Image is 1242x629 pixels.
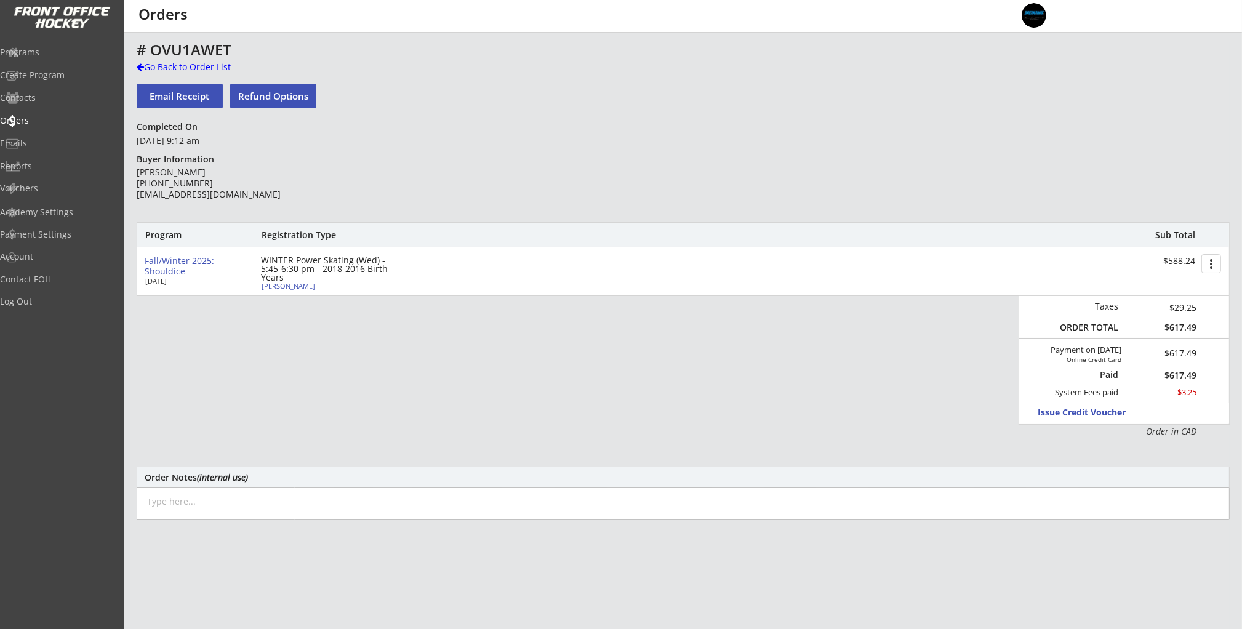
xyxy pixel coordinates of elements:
[230,84,316,108] button: Refund Options
[1137,349,1196,358] div: $617.49
[1142,230,1195,241] div: Sub Total
[137,121,203,132] div: Completed On
[1127,322,1196,333] div: $617.49
[137,135,315,147] div: [DATE] 9:12 am
[1127,387,1196,398] div: $3.25
[145,473,1222,482] div: Order Notes
[1054,322,1118,333] div: ORDER TOTAL
[261,256,403,282] div: WINTER Power Skating (Wed) - 5:45-6:30 pm - 2018-2016 Birth Years
[145,278,244,284] div: [DATE]
[137,61,263,73] div: Go Back to Order List
[145,256,251,277] div: Fall/Winter 2025: Shouldice
[1127,371,1196,380] div: $617.49
[1119,256,1195,266] div: $588.24
[137,42,726,57] div: # OVU1AWET
[1054,301,1118,312] div: Taxes
[1052,356,1121,363] div: Online Credit Card
[1201,254,1221,273] button: more_vert
[1038,404,1152,421] button: Issue Credit Voucher
[1062,369,1118,380] div: Paid
[137,167,315,201] div: [PERSON_NAME] [PHONE_NUMBER] [EMAIL_ADDRESS][DOMAIN_NAME]
[197,471,248,483] em: (internal use)
[1044,387,1118,398] div: System Fees paid
[262,230,403,241] div: Registration Type
[137,84,223,108] button: Email Receipt
[1054,425,1196,438] div: Order in CAD
[262,282,399,289] div: [PERSON_NAME]
[1127,301,1196,314] div: $29.25
[137,154,220,165] div: Buyer Information
[145,230,212,241] div: Program
[1024,345,1121,355] div: Payment on [DATE]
